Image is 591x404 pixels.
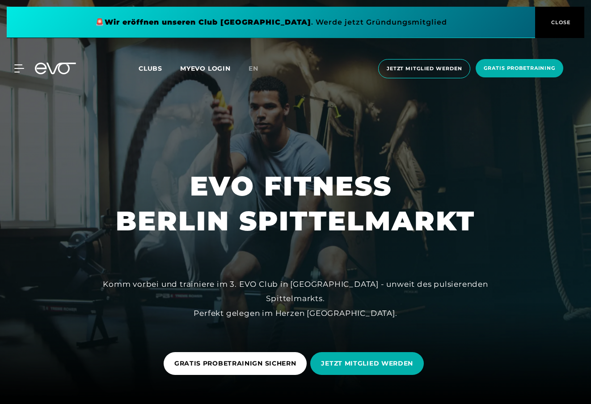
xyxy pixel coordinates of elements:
[484,64,555,72] span: Gratis Probetraining
[473,59,566,78] a: Gratis Probetraining
[249,64,258,72] span: en
[387,65,462,72] span: Jetzt Mitglied werden
[139,64,180,72] a: Clubs
[535,7,584,38] button: CLOSE
[249,64,269,74] a: en
[180,64,231,72] a: MYEVO LOGIN
[376,59,473,78] a: Jetzt Mitglied werden
[116,169,475,238] h1: EVO FITNESS BERLIN SPITTELMARKT
[321,359,413,368] span: JETZT MITGLIED WERDEN
[310,345,427,382] a: JETZT MITGLIED WERDEN
[549,18,571,26] span: CLOSE
[174,359,296,368] span: GRATIS PROBETRAINIGN SICHERN
[139,64,162,72] span: Clubs
[164,345,311,382] a: GRATIS PROBETRAINIGN SICHERN
[94,277,497,320] div: Komm vorbei und trainiere im 3. EVO Club in [GEOGRAPHIC_DATA] - unweit des pulsierenden Spittelma...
